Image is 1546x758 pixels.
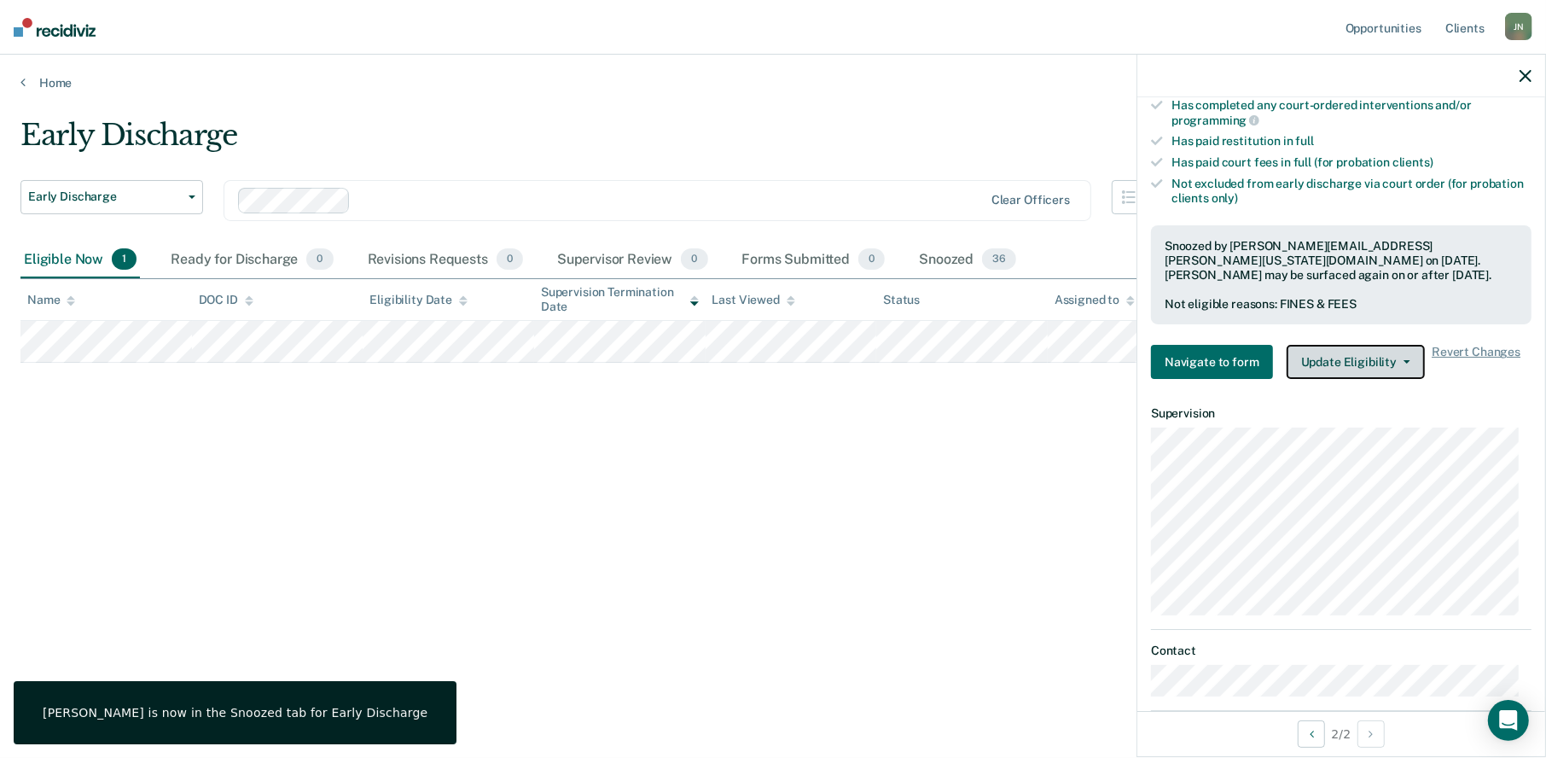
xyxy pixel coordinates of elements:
div: Has paid restitution in [1171,134,1531,149]
div: Revisions Requests [364,242,526,279]
div: Supervision Termination Date [541,285,699,314]
span: 0 [858,248,885,271]
span: 0 [306,248,333,271]
dt: Contact [1151,644,1531,658]
span: 0 [681,248,707,271]
span: only) [1212,191,1238,205]
div: Assigned to [1055,293,1135,307]
button: Update Eligibility [1287,345,1425,379]
div: Forms Submitted [739,242,889,279]
button: Previous Opportunity [1298,720,1325,748]
dt: Supervision [1151,406,1531,421]
div: [PERSON_NAME] is now in the Snoozed tab for Early Discharge [43,705,427,720]
div: Open Intercom Messenger [1488,700,1529,741]
div: Snoozed by [PERSON_NAME][EMAIL_ADDRESS][PERSON_NAME][US_STATE][DOMAIN_NAME] on [DATE]. [PERSON_NA... [1165,239,1518,282]
img: Recidiviz [14,18,96,37]
div: J N [1505,13,1532,40]
div: Has paid court fees in full (for probation [1171,155,1531,170]
div: Not eligible reasons: FINES & FEES [1165,297,1518,312]
div: Supervisor Review [554,242,712,279]
button: Next Opportunity [1357,720,1385,748]
span: clients) [1392,155,1433,169]
a: Home [20,75,1526,90]
div: Ready for Discharge [167,242,336,279]
div: Clear officers [991,193,1070,207]
span: 1 [112,248,137,271]
div: Eligibility Date [369,293,468,307]
span: Early Discharge [28,189,182,204]
button: Navigate to form [1151,345,1273,379]
span: 36 [982,248,1016,271]
div: 2 / 2 [1137,711,1545,756]
div: Not excluded from early discharge via court order (for probation clients [1171,177,1531,206]
div: Last Viewed [712,293,795,307]
a: Navigate to form link [1151,345,1280,379]
span: full [1296,134,1314,148]
div: Name [27,293,75,307]
div: Eligible Now [20,242,140,279]
div: Status [883,293,920,307]
div: Has completed any court-ordered interventions and/or [1171,98,1531,127]
div: Snoozed [915,242,1020,279]
span: programming [1171,114,1259,127]
div: Early Discharge [20,118,1180,166]
span: 0 [497,248,523,271]
span: Revert Changes [1432,345,1520,379]
div: DOC ID [199,293,253,307]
